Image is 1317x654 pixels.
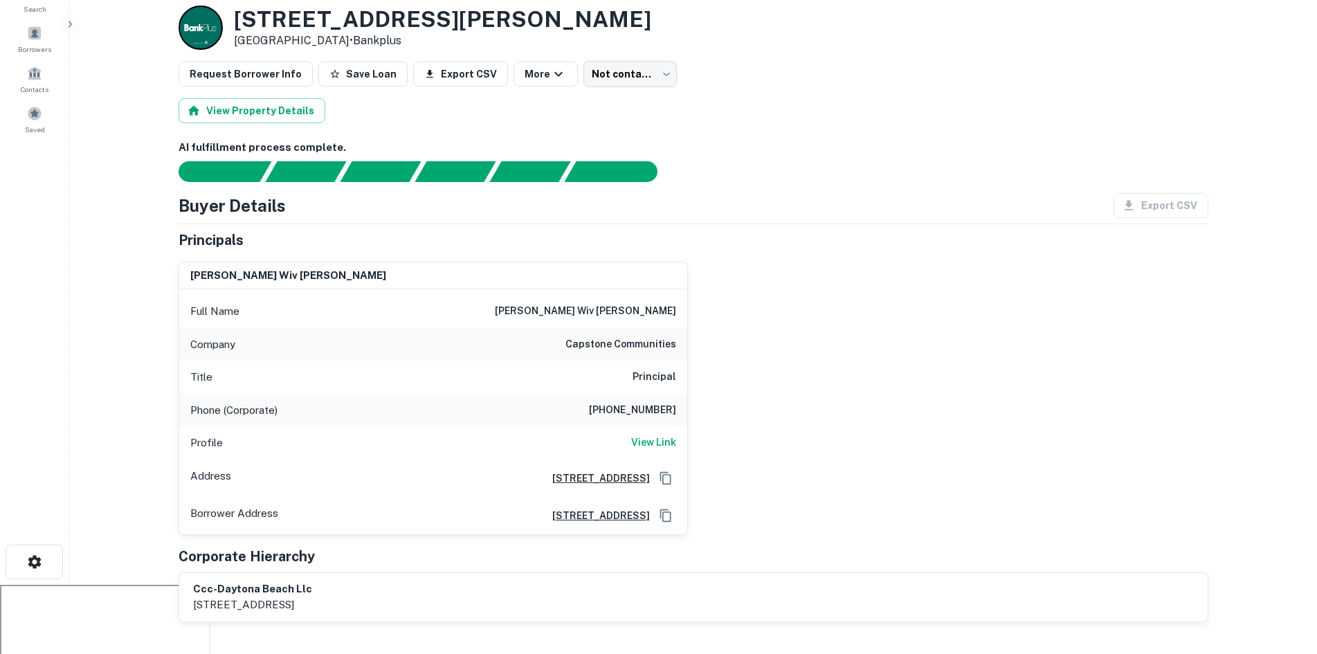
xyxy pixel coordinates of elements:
[633,369,676,385] h6: Principal
[265,161,346,182] div: Your request is received and processing...
[415,161,496,182] div: Principals found, AI now looking for contact information...
[4,60,65,98] a: Contacts
[190,402,278,419] p: Phone (Corporate)
[179,230,244,251] h5: Principals
[24,3,46,15] span: Search
[583,61,677,87] div: Not contacted
[179,193,286,218] h4: Buyer Details
[162,161,266,182] div: Sending borrower request to AI...
[655,468,676,489] button: Copy Address
[565,336,676,353] h6: capstone communities
[190,268,386,284] h6: [PERSON_NAME] wiv [PERSON_NAME]
[541,508,650,523] a: [STREET_ADDRESS]
[190,435,223,451] p: Profile
[179,62,313,87] button: Request Borrower Info
[1248,543,1317,610] iframe: Chat Widget
[541,471,650,486] a: [STREET_ADDRESS]
[353,34,401,47] a: Bankplus
[565,161,674,182] div: AI fulfillment process complete.
[514,62,578,87] button: More
[589,402,676,419] h6: [PHONE_NUMBER]
[190,303,239,320] p: Full Name
[190,369,212,385] p: Title
[318,62,408,87] button: Save Loan
[193,581,312,597] h6: ccc-daytona beach llc
[413,62,508,87] button: Export CSV
[179,546,315,567] h5: Corporate Hierarchy
[179,140,1208,156] h6: AI fulfillment process complete.
[190,505,278,526] p: Borrower Address
[21,84,48,95] span: Contacts
[655,505,676,526] button: Copy Address
[4,100,65,138] a: Saved
[25,124,45,135] span: Saved
[340,161,421,182] div: Documents found, AI parsing details...
[495,303,676,320] h6: [PERSON_NAME] wiv [PERSON_NAME]
[631,435,676,451] a: View Link
[631,435,676,450] h6: View Link
[193,597,312,613] p: [STREET_ADDRESS]
[234,6,651,33] h3: [STREET_ADDRESS][PERSON_NAME]
[234,33,651,49] p: [GEOGRAPHIC_DATA] •
[489,161,570,182] div: Principals found, still searching for contact information. This may take time...
[179,98,325,123] button: View Property Details
[190,336,235,353] p: Company
[18,44,51,55] span: Borrowers
[190,468,231,489] p: Address
[4,20,65,57] a: Borrowers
